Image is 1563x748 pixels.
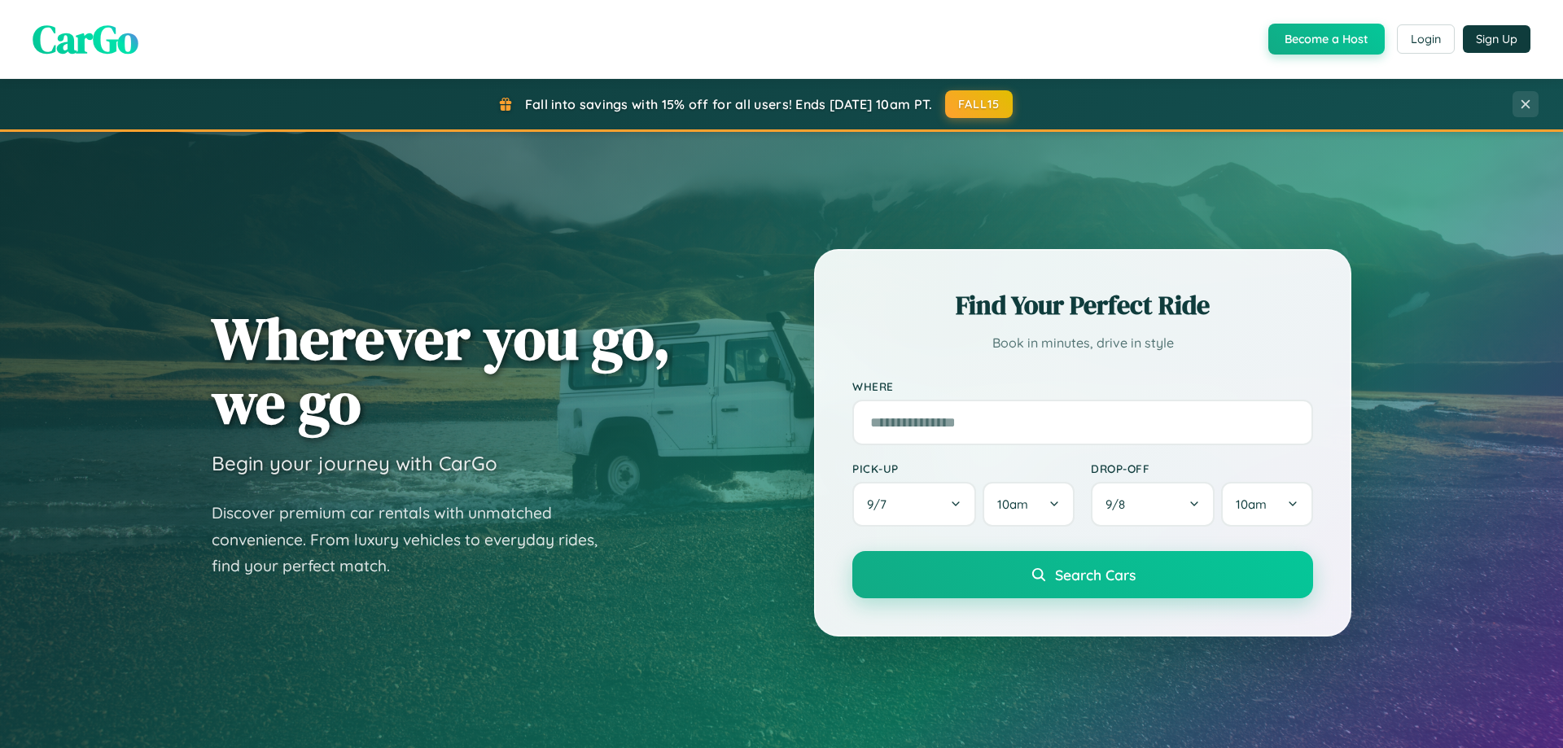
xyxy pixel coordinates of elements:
[1105,496,1133,512] span: 9 / 8
[1463,25,1530,53] button: Sign Up
[33,12,138,66] span: CarGo
[1221,482,1313,527] button: 10am
[852,482,976,527] button: 9/7
[852,331,1313,355] p: Book in minutes, drive in style
[1236,496,1267,512] span: 10am
[212,500,619,580] p: Discover premium car rentals with unmatched convenience. From luxury vehicles to everyday rides, ...
[1091,482,1215,527] button: 9/8
[1397,24,1455,54] button: Login
[1055,566,1136,584] span: Search Cars
[852,379,1313,393] label: Where
[852,461,1075,475] label: Pick-up
[212,306,671,435] h1: Wherever you go, we go
[1091,461,1313,475] label: Drop-off
[997,496,1028,512] span: 10am
[525,96,933,112] span: Fall into savings with 15% off for all users! Ends [DATE] 10am PT.
[852,551,1313,598] button: Search Cars
[867,496,895,512] span: 9 / 7
[212,451,497,475] h3: Begin your journey with CarGo
[983,482,1075,527] button: 10am
[1268,24,1385,55] button: Become a Host
[945,90,1014,118] button: FALL15
[852,287,1313,323] h2: Find Your Perfect Ride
